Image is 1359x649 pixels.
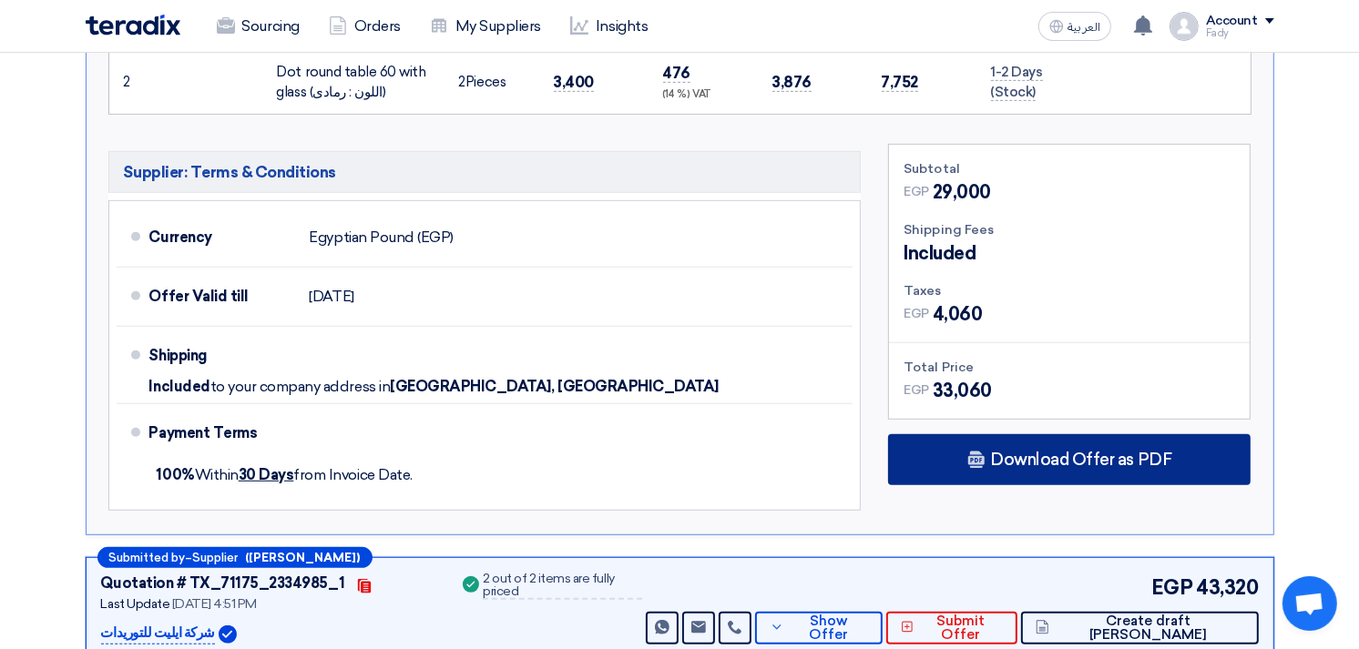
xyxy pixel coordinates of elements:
span: [DATE] [310,288,354,306]
span: Submit Offer [918,614,1002,642]
span: EGP [904,182,929,201]
a: Open chat [1282,576,1337,631]
td: 2 [109,50,138,114]
span: Create draft [PERSON_NAME] [1054,614,1244,642]
span: [DATE] 4:51 PM [172,596,257,612]
span: Included [904,239,976,267]
img: profile_test.png [1170,12,1199,41]
span: [GEOGRAPHIC_DATA], [GEOGRAPHIC_DATA] [390,378,719,396]
div: Shipping [149,334,295,378]
span: 2 [459,74,466,90]
div: Account [1206,14,1258,29]
div: Fady [1206,28,1274,38]
div: Subtotal [904,159,1235,178]
button: العربية [1038,12,1111,41]
div: Egyptian Pound (EGP) [310,220,454,255]
button: Submit Offer [886,612,1017,644]
span: EGP [904,304,929,323]
span: 29,000 [933,178,991,206]
td: Pieces [444,50,539,114]
a: My Suppliers [415,6,556,46]
div: Taxes [904,281,1235,300]
div: Shipping Fees [904,220,1235,239]
span: Last Update [101,596,170,612]
span: 4,060 [933,300,983,328]
span: 3,400 [554,73,595,92]
span: 476 [663,64,691,83]
button: Create draft [PERSON_NAME] [1021,612,1259,644]
span: 1-2 Days (Stock) [991,64,1043,102]
div: Offer Valid till [149,275,295,319]
span: Download Offer as PDF [990,451,1171,468]
a: Orders [314,6,415,46]
button: Show Offer [755,612,882,644]
strong: 100% [157,466,195,483]
img: Teradix logo [86,15,180,35]
span: Show Offer [789,614,868,642]
a: Insights [556,6,662,46]
div: Currency [149,216,295,259]
span: EGP [1151,573,1193,603]
span: to your company address in [210,378,391,396]
div: – [97,547,373,568]
span: Within from Invoice Date. [157,466,413,483]
div: Payment Terms [149,411,832,455]
div: Total Price [904,358,1235,377]
div: (14 %) VAT [663,87,743,103]
div: 2 out of 2 items are fully priced [483,573,642,600]
a: Sourcing [202,6,314,46]
span: 43,320 [1196,573,1258,603]
span: 7,752 [882,73,919,92]
span: 3,876 [772,73,812,92]
h5: Supplier: Terms & Conditions [108,151,862,193]
span: EGP [904,380,929,400]
span: Supplier [193,552,239,563]
div: Dot round table 60 with glass (اللون : رمادى) [277,62,430,103]
div: Quotation # TX_71175_2334985_1 [101,573,345,594]
p: شركة ايليت للتوريدات [101,623,215,644]
span: Included [149,378,210,396]
b: ([PERSON_NAME]) [246,552,361,563]
img: Verified Account [219,625,237,644]
span: العربية [1068,21,1100,34]
u: 30 Days [239,466,294,483]
span: 33,060 [933,377,992,404]
span: Submitted by [109,552,186,563]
